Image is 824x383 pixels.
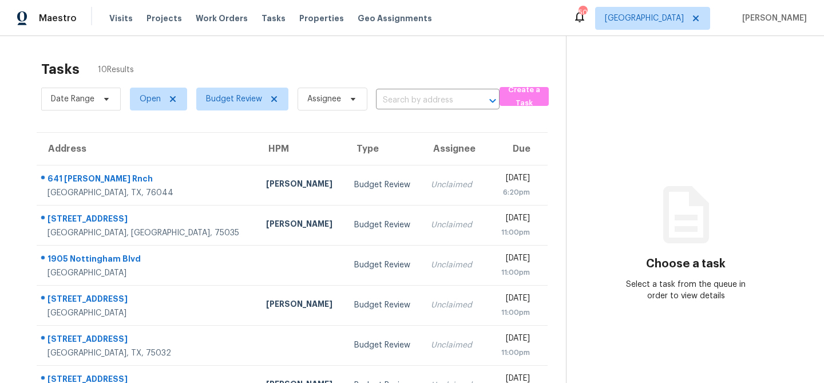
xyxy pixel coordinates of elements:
[493,307,530,318] div: 11:00pm
[431,299,474,311] div: Unclaimed
[500,87,549,106] button: Create a Task
[196,13,248,24] span: Work Orders
[47,187,248,199] div: [GEOGRAPHIC_DATA], TX, 76044
[493,293,530,307] div: [DATE]
[485,93,501,109] button: Open
[47,227,248,239] div: [GEOGRAPHIC_DATA], [GEOGRAPHIC_DATA], 75035
[738,13,807,24] span: [PERSON_NAME]
[493,172,530,187] div: [DATE]
[140,93,161,105] span: Open
[431,259,474,271] div: Unclaimed
[146,13,182,24] span: Projects
[493,252,530,267] div: [DATE]
[37,133,257,165] th: Address
[266,178,335,192] div: [PERSON_NAME]
[47,213,248,227] div: [STREET_ADDRESS]
[98,64,134,76] span: 10 Results
[605,13,684,24] span: [GEOGRAPHIC_DATA]
[47,348,248,359] div: [GEOGRAPHIC_DATA], TX, 75032
[493,227,530,238] div: 11:00pm
[51,93,94,105] span: Date Range
[646,258,726,270] h3: Choose a task
[266,298,335,313] div: [PERSON_NAME]
[431,219,474,231] div: Unclaimed
[354,259,413,271] div: Budget Review
[206,93,262,105] span: Budget Review
[39,13,77,24] span: Maestro
[47,253,248,267] div: 1905 Nottingham Blvd
[257,133,344,165] th: HPM
[354,339,413,351] div: Budget Review
[484,133,548,165] th: Due
[505,84,543,110] span: Create a Task
[626,279,746,302] div: Select a task from the queue in order to view details
[345,133,422,165] th: Type
[579,7,587,18] div: 50
[354,299,413,311] div: Budget Review
[358,13,432,24] span: Geo Assignments
[493,187,530,198] div: 6:20pm
[422,133,484,165] th: Assignee
[262,14,286,22] span: Tasks
[493,212,530,227] div: [DATE]
[47,293,248,307] div: [STREET_ADDRESS]
[376,92,468,109] input: Search by address
[299,13,344,24] span: Properties
[47,333,248,348] div: [STREET_ADDRESS]
[109,13,133,24] span: Visits
[41,64,80,75] h2: Tasks
[47,267,248,279] div: [GEOGRAPHIC_DATA]
[431,179,474,191] div: Unclaimed
[493,333,530,347] div: [DATE]
[493,267,530,278] div: 11:00pm
[47,307,248,319] div: [GEOGRAPHIC_DATA]
[431,339,474,351] div: Unclaimed
[47,173,248,187] div: 641 [PERSON_NAME] Rnch
[354,179,413,191] div: Budget Review
[266,218,335,232] div: [PERSON_NAME]
[354,219,413,231] div: Budget Review
[307,93,341,105] span: Assignee
[493,347,530,358] div: 11:00pm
